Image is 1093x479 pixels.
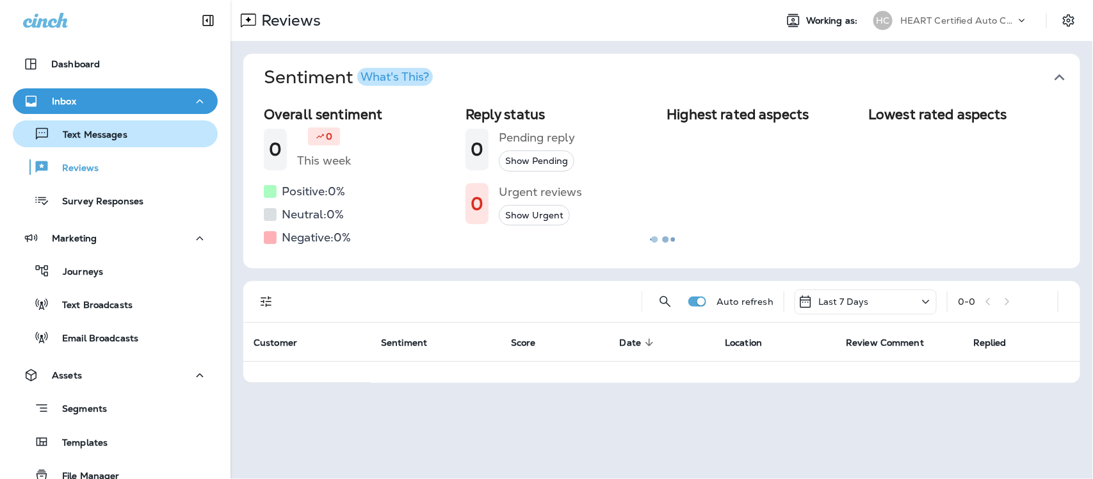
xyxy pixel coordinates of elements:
p: Assets [52,370,82,380]
p: Text Broadcasts [49,300,133,312]
button: Inbox [13,88,218,114]
button: Segments [13,394,218,422]
p: Inbox [52,96,76,106]
button: Assets [13,362,218,388]
button: Text Broadcasts [13,291,218,318]
button: Text Messages [13,120,218,147]
p: Segments [49,403,107,416]
button: Templates [13,428,218,455]
button: Journeys [13,257,218,284]
button: Reviews [13,154,218,181]
button: Email Broadcasts [13,324,218,351]
p: Journeys [50,266,103,279]
p: Survey Responses [49,196,143,208]
p: Reviews [49,163,99,175]
p: Marketing [52,233,97,243]
button: Dashboard [13,51,218,77]
p: Dashboard [51,59,100,69]
p: Text Messages [50,129,127,142]
button: Survey Responses [13,187,218,214]
p: Email Broadcasts [49,333,138,345]
button: Marketing [13,225,218,251]
button: Collapse Sidebar [190,8,226,33]
p: Templates [49,437,108,450]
